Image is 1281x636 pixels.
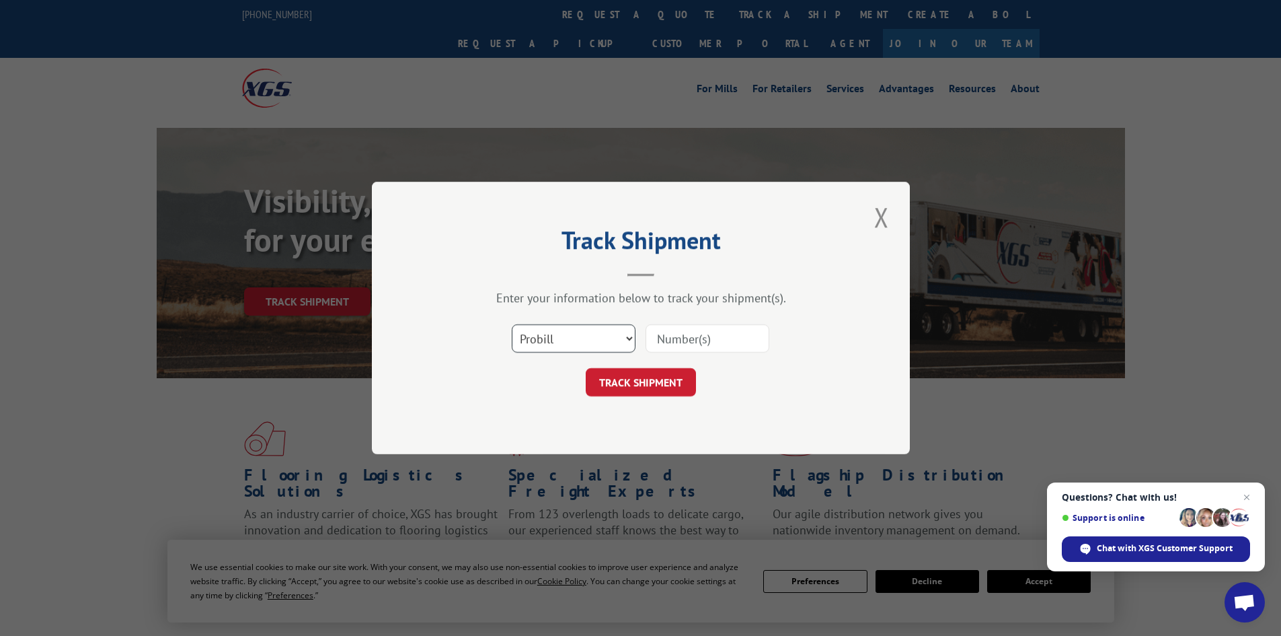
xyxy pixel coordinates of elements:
[439,290,843,306] div: Enter your information below to track your shipment(s).
[1062,536,1250,562] span: Chat with XGS Customer Support
[1225,582,1265,623] a: Open chat
[1062,492,1250,503] span: Questions? Chat with us!
[870,199,893,236] button: Close modal
[439,231,843,256] h2: Track Shipment
[1097,542,1233,555] span: Chat with XGS Customer Support
[646,324,769,353] input: Number(s)
[1062,513,1175,523] span: Support is online
[586,368,696,396] button: TRACK SHIPMENT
